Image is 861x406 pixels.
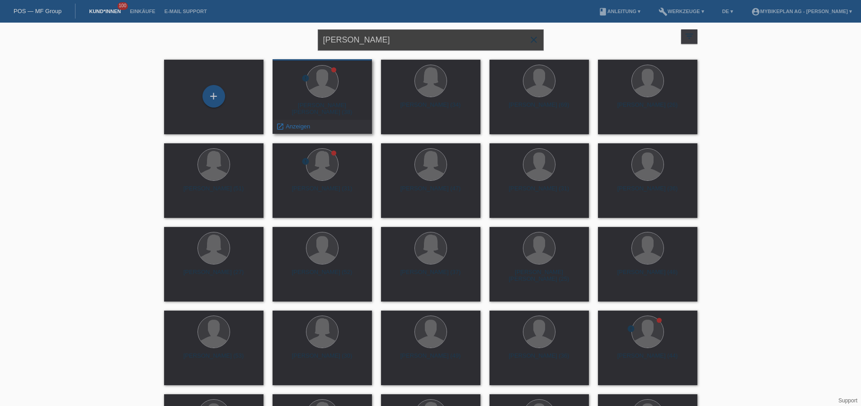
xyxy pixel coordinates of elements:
i: error [627,325,635,333]
a: bookAnleitung ▾ [594,9,645,14]
div: [PERSON_NAME] (30) [280,352,365,367]
i: account_circle [751,7,760,16]
i: filter_list [684,31,694,41]
i: error [301,157,310,165]
a: DE ▾ [718,9,738,14]
i: build [659,7,668,16]
div: Unbestätigt, in Bearbeitung [301,74,310,84]
a: Kund*innen [85,9,125,14]
div: [PERSON_NAME] (31) [280,185,365,199]
div: Unbestätigt, in Bearbeitung [627,325,635,334]
div: [PERSON_NAME] (44) [605,352,690,367]
a: account_circleMybikeplan AG - [PERSON_NAME] ▾ [747,9,856,14]
i: close [528,34,539,45]
a: Support [838,397,857,404]
div: [PERSON_NAME] (36) [605,185,690,199]
div: [PERSON_NAME] [PERSON_NAME] (25) [497,269,582,283]
i: launch [276,123,284,131]
div: [PERSON_NAME] (69) [497,101,582,116]
a: launch Anzeigen [276,123,311,130]
a: Einkäufe [125,9,160,14]
div: Kund*in hinzufügen [203,89,225,104]
i: error [301,74,310,82]
span: 100 [118,2,128,10]
div: [PERSON_NAME] (27) [171,269,256,283]
div: [PERSON_NAME] (53) [171,352,256,367]
div: [PERSON_NAME] (49) [388,352,473,367]
div: [PERSON_NAME] (36) [497,352,582,367]
div: [PERSON_NAME] (26) [605,101,690,116]
input: Suche... [318,29,544,51]
a: buildWerkzeuge ▾ [654,9,709,14]
div: [PERSON_NAME] (48) [605,269,690,283]
div: [PERSON_NAME] (31) [497,185,582,199]
div: [PERSON_NAME] (52) [280,269,365,283]
div: Unbestätigt, in Bearbeitung [301,157,310,167]
div: [PERSON_NAME] [PERSON_NAME] (38) [280,102,365,116]
div: [PERSON_NAME] (47) [388,185,473,199]
div: [PERSON_NAME] (51) [171,185,256,199]
span: Anzeigen [286,123,310,130]
i: book [598,7,607,16]
a: E-Mail Support [160,9,212,14]
div: [PERSON_NAME] (34) [388,101,473,116]
a: POS — MF Group [14,8,61,14]
div: [PERSON_NAME] (37) [388,269,473,283]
